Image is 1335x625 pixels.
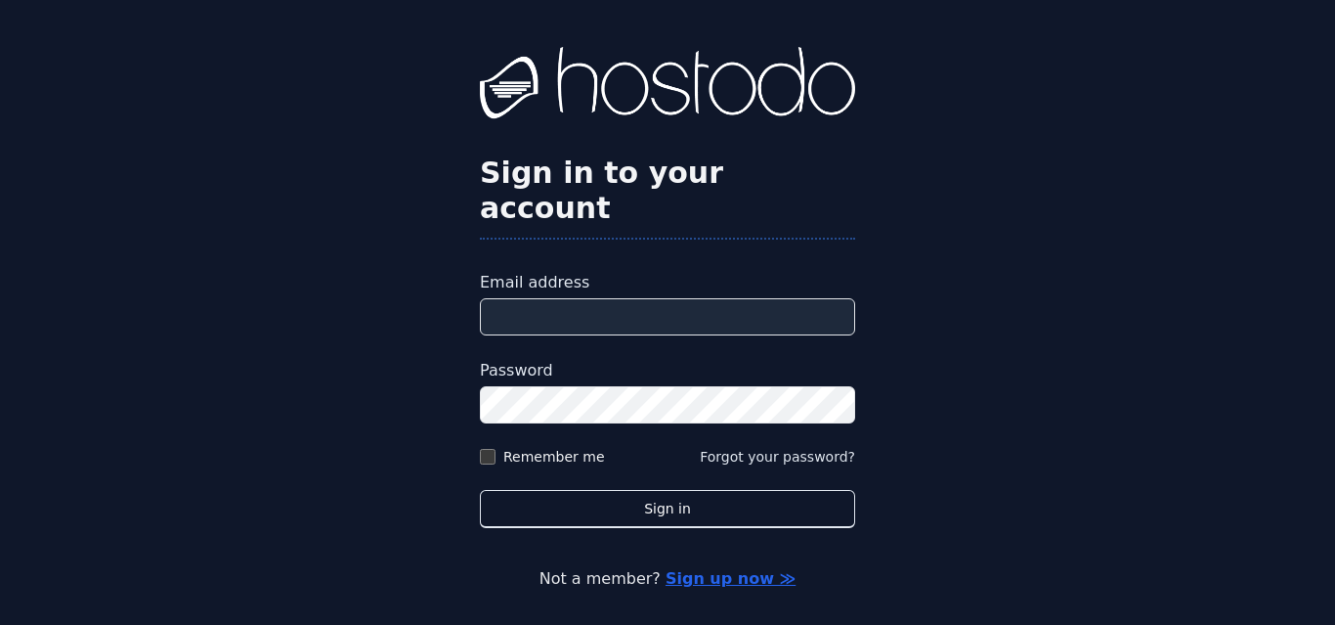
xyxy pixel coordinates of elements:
label: Email address [480,271,855,294]
img: Hostodo [480,47,855,125]
button: Forgot your password? [700,447,855,467]
h2: Sign in to your account [480,156,855,226]
p: Not a member? [94,567,1241,591]
a: Sign up now ≫ [666,569,796,588]
label: Password [480,359,855,382]
label: Remember me [503,447,605,467]
button: Sign in [480,490,855,528]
